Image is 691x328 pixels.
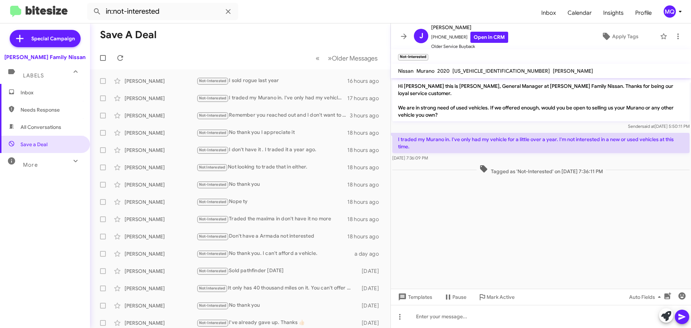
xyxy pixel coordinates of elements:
[392,80,690,121] p: Hi [PERSON_NAME] this is [PERSON_NAME], General Manager at [PERSON_NAME] Family Nissan. Thanks fo...
[350,112,385,119] div: 3 hours ago
[197,129,347,137] div: No thank you I appreciate it
[199,182,227,187] span: Not-Interested
[391,291,438,304] button: Templates
[197,232,347,241] div: Don't have a Armada not interested
[629,291,664,304] span: Auto Fields
[87,3,238,20] input: Search
[398,54,428,60] small: Not-Interested
[21,106,82,113] span: Needs Response
[347,216,385,223] div: 18 hours ago
[658,5,683,18] button: MQ
[199,286,226,291] span: Not Interested
[23,162,38,168] span: More
[623,291,669,304] button: Auto Fields
[125,181,197,188] div: [PERSON_NAME]
[452,291,466,304] span: Pause
[472,291,520,304] button: Mark Active
[10,30,81,47] a: Special Campaign
[416,68,434,74] span: Murano
[392,155,428,161] span: [DATE] 7:36:09 PM
[397,291,432,304] span: Templates
[197,215,347,223] div: Traded the maxima in don't have it no more
[664,5,676,18] div: MQ
[125,250,197,257] div: [PERSON_NAME]
[197,77,347,85] div: I sold rogue last year
[21,89,82,96] span: Inbox
[431,43,508,50] span: Older Service Buyback
[125,285,197,292] div: [PERSON_NAME]
[199,113,227,118] span: Not-Interested
[332,54,378,62] span: Older Messages
[324,51,382,66] button: Next
[358,302,385,309] div: [DATE]
[199,148,227,152] span: Not-Interested
[199,78,227,83] span: Not-Interested
[23,72,44,79] span: Labels
[125,302,197,309] div: [PERSON_NAME]
[199,199,227,204] span: Not-Interested
[597,3,629,23] a: Insights
[197,319,358,327] div: I've already gave up. Thanks 👍🏻
[21,141,48,148] span: Save a Deal
[199,251,227,256] span: Not-Interested
[197,301,358,310] div: No thank you
[199,234,227,239] span: Not-Interested
[628,123,690,129] span: Sender [DATE] 5:50:11 PM
[197,146,347,154] div: I don't have it . I traded it a year ago.
[477,165,606,175] span: Tagged as 'Not-Interested' on [DATE] 7:36:11 PM
[642,123,655,129] span: said at
[21,123,61,131] span: All Conversations
[125,164,197,171] div: [PERSON_NAME]
[199,130,227,135] span: Not-Interested
[431,23,508,32] span: [PERSON_NAME]
[197,267,358,275] div: Sold pathfinder [DATE]
[612,30,638,43] span: Apply Tags
[487,291,515,304] span: Mark Active
[197,250,354,258] div: No thank you. I can't afford a vehicle.
[199,269,227,273] span: Not-Interested
[197,111,350,120] div: Remember you reached out and I don't want to waste my time and yours
[199,320,227,325] span: Not-Interested
[328,54,332,63] span: »
[358,268,385,275] div: [DATE]
[125,268,197,275] div: [PERSON_NAME]
[536,3,562,23] a: Inbox
[125,95,197,102] div: [PERSON_NAME]
[438,291,472,304] button: Pause
[316,54,320,63] span: «
[125,319,197,327] div: [PERSON_NAME]
[452,68,550,74] span: [US_VEHICLE_IDENTIFICATION_NUMBER]
[470,32,508,43] a: Open in CRM
[125,77,197,85] div: [PERSON_NAME]
[312,51,382,66] nav: Page navigation example
[358,285,385,292] div: [DATE]
[197,163,347,171] div: Not looking to trade that in either.
[347,164,385,171] div: 18 hours ago
[125,129,197,136] div: [PERSON_NAME]
[125,198,197,206] div: [PERSON_NAME]
[4,54,86,61] div: [PERSON_NAME] Family Nissan
[583,30,656,43] button: Apply Tags
[197,284,358,292] div: It only has 40 thousand miles on it. You can't offer me enough sorry.
[199,165,226,170] span: Not Interested
[197,198,347,206] div: Nope ty
[398,68,414,74] span: Nissan
[562,3,597,23] a: Calendar
[392,133,690,153] p: I traded my Murano in. I've only had my vehicle for a little over a year. I'm not interested in a...
[311,51,324,66] button: Previous
[100,29,157,41] h1: Save a Deal
[197,94,347,102] div: I traded my Murano in. I've only had my vehicle for a little over a year. I'm not interested in a...
[125,216,197,223] div: [PERSON_NAME]
[197,180,347,189] div: No thank you
[347,77,385,85] div: 16 hours ago
[199,96,227,100] span: Not-Interested
[347,147,385,154] div: 18 hours ago
[125,233,197,240] div: [PERSON_NAME]
[347,129,385,136] div: 18 hours ago
[629,3,658,23] a: Profile
[199,303,227,308] span: Not-Interested
[358,319,385,327] div: [DATE]
[347,233,385,240] div: 18 hours ago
